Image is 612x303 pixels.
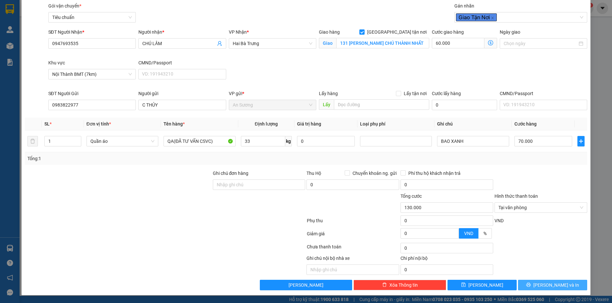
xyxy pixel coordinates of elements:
input: 0 [297,136,355,146]
span: Tổng cước [400,194,422,199]
span: VND [494,218,504,223]
input: VD: Bàn, Ghế [164,136,235,146]
div: VP gửi [229,90,317,97]
span: Phí thu hộ khách nhận trả [406,170,463,177]
div: Ghi chú nội bộ nhà xe [306,255,399,264]
input: Cước giao hàng [432,38,484,48]
span: save [461,282,466,288]
span: user-add [217,41,222,46]
span: Cước hàng [514,121,537,126]
button: printer[PERSON_NAME] và In [518,280,587,290]
input: Dọc đường [334,99,429,110]
div: CMND/Passport [500,90,588,97]
span: delete [382,282,387,288]
input: Giao tận nơi [336,38,429,48]
div: Chi phí nội bộ [400,255,493,264]
span: GỬI KHÁCH HÀNG [30,49,69,54]
span: [GEOGRAPHIC_DATA] tận nơi [365,28,429,36]
label: Ngày giao [500,29,520,35]
span: CTY TNHH DLVT TIẾN OANH [25,4,92,10]
span: dollar-circle [488,40,493,45]
div: Khu vực [48,59,136,66]
span: [PERSON_NAME] [468,281,503,289]
strong: NHẬN HÀNG NHANH - GIAO TỐC HÀNH [26,11,91,15]
th: Loại phụ phí [357,118,434,130]
span: % [483,231,487,236]
div: SĐT Người Nhận [48,28,136,36]
button: plus [577,136,585,146]
button: deleteXóa Thông tin [353,280,446,290]
button: save[PERSON_NAME] [447,280,517,290]
strong: 1900 633 614 [44,16,72,21]
div: Tổng: 1 [27,155,236,162]
div: Chưa thanh toán [306,243,400,255]
span: Chuyển khoản ng. gửi [350,170,399,177]
span: VP Nhận: Hai Bà Trưng [50,24,84,27]
span: Quần áo [90,136,154,146]
span: VND [464,231,473,236]
span: ĐC: [STREET_ADDRESS] BMT [50,30,94,34]
input: Nhập ghi chú [306,264,399,275]
span: VP Nhận [229,29,247,35]
span: Hai Bà Trưng [233,39,313,48]
div: SĐT Người Gửi [48,90,136,97]
input: Ghi Chú [437,136,509,146]
input: Cước lấy hàng [432,100,497,110]
span: ĐC: B459 QL1A, PĐông [GEOGRAPHIC_DATA], Q12 [3,29,43,35]
label: Cước giao hàng [432,29,464,35]
button: [PERSON_NAME] [260,280,353,290]
input: Ngày giao [504,40,578,47]
span: Lấy hàng [319,91,338,96]
span: Xóa Thông tin [389,281,418,289]
span: Giao hàng [319,29,340,35]
span: Đơn vị tính [86,121,111,126]
span: ĐT: 0935371718 [50,37,72,40]
span: Tiêu chuẩn [52,12,132,22]
span: [PERSON_NAME] [289,281,323,289]
label: Ghi chú đơn hàng [213,171,249,176]
span: Tên hàng [164,121,185,126]
span: Giao [319,38,336,48]
div: Giảm giá [306,230,400,242]
img: logo [3,4,19,21]
span: Định lượng [255,121,277,126]
span: Tại văn phòng [498,203,583,212]
span: SL [44,121,50,126]
input: Ghi chú đơn hàng [213,179,306,190]
label: Gán nhãn [454,3,474,8]
span: VP Gửi: An Sương [3,24,29,27]
span: Giá trị hàng [297,121,321,126]
span: Lấy [319,99,334,110]
span: ---------------------------------------------- [14,42,84,48]
div: CMND/Passport [138,59,226,66]
span: Nội Thành BMT (7km) [52,69,132,79]
span: Lấy tận nơi [401,90,429,97]
span: An Sương [233,100,313,110]
span: [PERSON_NAME] và In [533,281,579,289]
span: kg [285,136,292,146]
span: printer [526,282,531,288]
div: Phụ thu [306,217,400,228]
span: plus [578,139,584,144]
span: Giao Tận Nơi [456,13,497,21]
th: Ghi chú [434,118,511,130]
span: Thu Hộ [306,171,321,176]
span: ĐT:0935881992 [3,37,24,40]
div: Người gửi [138,90,226,97]
button: delete [27,136,38,146]
div: Người nhận [138,28,226,36]
span: close [491,16,494,20]
label: Cước lấy hàng [432,91,461,96]
label: Hình thức thanh toán [494,194,538,199]
span: Gói vận chuyển [48,3,81,8]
